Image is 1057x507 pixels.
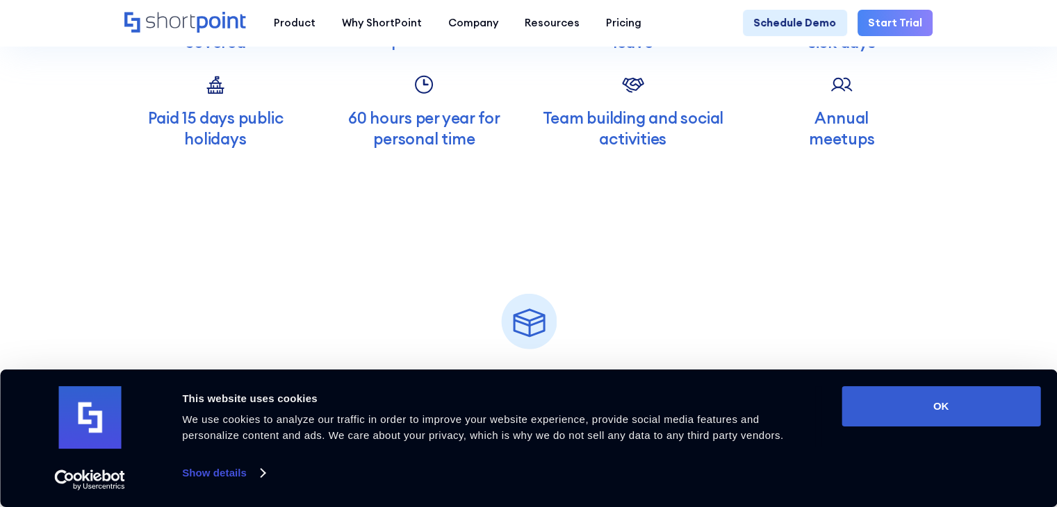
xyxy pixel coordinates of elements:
[858,10,933,36] a: Start Trial
[842,386,1040,426] button: OK
[297,367,760,460] h3: ShortPoint welcome gift boxes
[182,463,264,483] a: Show details
[808,347,1057,507] iframe: Chat Widget
[743,10,846,36] a: Schedule Demo
[342,15,422,31] div: Why ShortPoint
[182,390,810,407] div: This website uses cookies
[329,10,435,36] a: Why ShortPoint
[511,10,593,36] a: Resources
[593,10,655,36] a: Pricing
[124,108,306,149] p: Paid 15 days public holidays
[333,108,515,149] p: 60 hours per year for personal time
[261,10,329,36] a: Product
[274,15,316,31] div: Product
[435,10,511,36] a: Company
[29,469,151,490] a: Usercentrics Cookiebot - opens in a new window
[606,15,641,31] div: Pricing
[448,15,498,31] div: Company
[124,12,247,35] a: Home
[58,386,121,449] img: logo
[542,108,724,149] p: Team building and social activities
[182,413,783,441] span: We use cookies to analyze our traffic in order to improve your website experience, provide social...
[751,108,933,149] p: Annual meetups
[525,15,580,31] div: Resources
